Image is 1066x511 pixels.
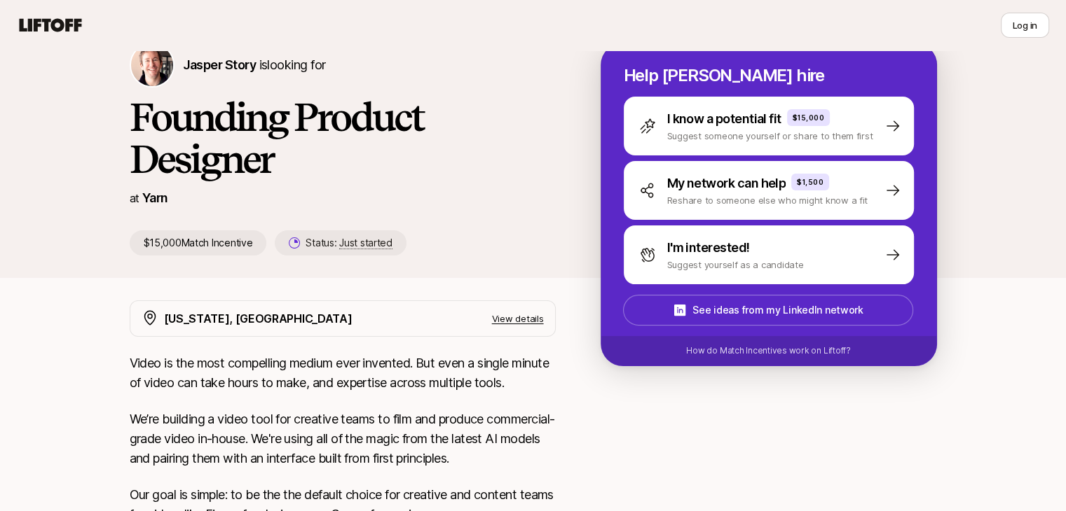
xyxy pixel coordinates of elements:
p: See ideas from my LinkedIn network [692,302,863,318]
p: Video is the most compelling medium ever invented. But even a single minute of video can take hou... [130,353,556,393]
p: Help [PERSON_NAME] hire [624,66,914,85]
p: is looking for [183,55,326,75]
span: Jasper Story [183,57,257,72]
p: I know a potential fit [667,109,781,129]
p: Reshare to someone else who might know a fit [667,193,868,207]
p: [US_STATE], [GEOGRAPHIC_DATA] [164,309,353,328]
img: Jasper Story [131,44,173,86]
span: Just started [339,237,392,249]
p: $15,000 Match Incentive [130,230,267,255]
p: I'm interested! [667,238,750,258]
p: $1,500 [797,176,824,188]
p: Suggest yourself as a candidate [667,258,804,272]
p: We’re building a video tool for creative teams to film and produce commercial-grade video in-hous... [130,409,556,468]
p: Status: [306,234,392,251]
p: How do Match Incentives work on Liftoff? [686,344,850,357]
button: See ideas from my LinkedIn network [623,295,913,325]
h1: Founding Product Designer [130,96,556,180]
button: Log in [1001,13,1049,38]
p: My network can help [667,174,786,193]
a: Yarn [142,190,168,205]
p: View details [492,311,544,325]
p: at [130,189,139,207]
p: $15,000 [793,112,825,123]
p: Suggest someone yourself or share to them first [667,129,873,143]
